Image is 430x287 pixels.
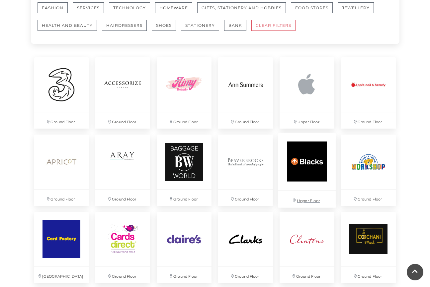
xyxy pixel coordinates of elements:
[197,2,286,13] button: Gifts, Stationery and Hobbies
[31,208,92,286] a: [GEOGRAPHIC_DATA]
[109,2,150,13] button: Technology
[218,190,273,206] p: Ground Floor
[73,2,104,13] button: Services
[291,2,333,13] button: Food Stores
[157,267,212,283] p: Ground Floor
[157,112,212,129] p: Ground Floor
[102,20,147,31] button: Hairdressers
[280,267,334,283] p: Ground Floor
[155,2,197,20] a: Homeware
[102,20,152,37] a: Hairdressers
[197,2,291,20] a: Gifts, Stationery and Hobbies
[92,54,153,132] a: Ground Floor
[38,20,97,31] button: Health and Beauty
[95,267,150,283] p: Ground Floor
[34,112,89,129] p: Ground Floor
[338,2,374,13] button: Jewellery
[34,267,89,283] p: [GEOGRAPHIC_DATA]
[38,20,102,37] a: Health and Beauty
[275,129,339,211] a: Upper Floor
[224,20,251,37] a: Bank
[109,2,155,20] a: Technology
[224,20,246,31] button: Bank
[215,131,276,209] a: Ground Floor
[34,190,89,206] p: Ground Floor
[338,2,379,20] a: Jewellery
[251,20,296,31] button: CLEAR FILTERS
[341,112,396,129] p: Ground Floor
[291,2,338,20] a: Food Stores
[181,20,219,31] button: Stationery
[31,54,92,132] a: Ground Floor
[276,208,338,286] a: Ground Floor
[276,54,338,132] a: Upper Floor
[153,54,215,132] a: Ground Floor
[280,112,334,129] p: Upper Floor
[152,20,176,31] button: Shoes
[341,267,396,283] p: Ground Floor
[157,190,212,206] p: Ground Floor
[218,267,273,283] p: Ground Floor
[38,2,68,13] button: Fashion
[155,2,192,13] button: Homeware
[338,208,399,286] a: Ground Floor
[338,54,399,132] a: Ground Floor
[251,20,301,37] a: CLEAR FILTERS
[92,131,153,209] a: Ground Floor
[218,112,273,129] p: Ground Floor
[215,208,276,286] a: Ground Floor
[95,112,150,129] p: Ground Floor
[181,20,224,37] a: Stationery
[95,190,150,206] p: Ground Floor
[215,54,276,132] a: Ground Floor
[38,2,73,20] a: Fashion
[73,2,109,20] a: Services
[338,131,399,209] a: Ground Floor
[341,190,396,206] p: Ground Floor
[278,191,336,207] p: Upper Floor
[31,131,92,209] a: Ground Floor
[153,208,215,286] a: Ground Floor
[152,20,181,37] a: Shoes
[92,208,153,286] a: Ground Floor
[153,131,215,209] a: Ground Floor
